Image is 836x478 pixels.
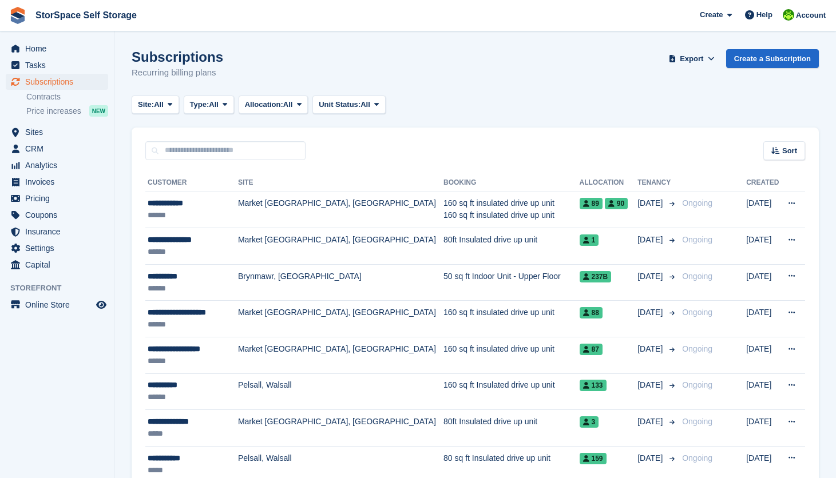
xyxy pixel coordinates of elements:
span: 3 [580,416,599,428]
span: 87 [580,344,603,355]
span: Ongoing [682,235,712,244]
span: 88 [580,307,603,318]
td: 160 sq ft insulated drive up unit 160 sq ft insulated drive up unit [443,192,580,228]
button: Site: All [132,95,179,114]
a: menu [6,207,108,223]
span: Analytics [25,157,94,173]
span: Insurance [25,224,94,240]
span: All [283,99,293,110]
td: 80ft Insulated drive up unit [443,228,580,265]
span: Export [680,53,703,65]
span: Ongoing [682,344,712,353]
span: [DATE] [637,234,665,246]
span: Online Store [25,297,94,313]
a: menu [6,157,108,173]
span: Coupons [25,207,94,223]
img: stora-icon-8386f47178a22dfd0bd8f6a31ec36ba5ce8667c1dd55bd0f319d3a0aa187defe.svg [9,7,26,24]
th: Allocation [580,174,638,192]
button: Export [667,49,717,68]
p: Recurring billing plans [132,66,223,79]
td: 160 sq ft Insulated drive up unit [443,373,580,410]
img: paul catt [783,9,794,21]
td: Brynmawr, [GEOGRAPHIC_DATA] [238,264,443,301]
span: Ongoing [682,453,712,463]
h1: Subscriptions [132,49,223,65]
a: StorSpace Self Storage [31,6,141,25]
span: Price increases [26,106,81,117]
span: Create [700,9,723,21]
span: Account [796,10,826,21]
button: Unit Status: All [312,95,385,114]
span: Site: [138,99,154,110]
td: [DATE] [746,373,780,410]
a: menu [6,74,108,90]
a: menu [6,257,108,273]
td: Market [GEOGRAPHIC_DATA], [GEOGRAPHIC_DATA] [238,301,443,337]
td: [DATE] [746,301,780,337]
span: [DATE] [637,452,665,464]
th: Customer [145,174,238,192]
span: Ongoing [682,417,712,426]
td: 50 sq ft Indoor Unit - Upper Floor [443,264,580,301]
span: Allocation: [245,99,283,110]
a: menu [6,240,108,256]
td: [DATE] [746,264,780,301]
span: Storefront [10,282,114,294]
span: 1 [580,234,599,246]
th: Created [746,174,780,192]
button: Type: All [184,95,234,114]
a: menu [6,174,108,190]
span: Settings [25,240,94,256]
a: Price increases NEW [26,105,108,117]
span: Help [756,9,772,21]
td: Market [GEOGRAPHIC_DATA], [GEOGRAPHIC_DATA] [238,192,443,228]
span: All [360,99,370,110]
span: Sites [25,124,94,140]
span: Invoices [25,174,94,190]
span: Pricing [25,190,94,206]
td: Market [GEOGRAPHIC_DATA], [GEOGRAPHIC_DATA] [238,337,443,374]
a: menu [6,41,108,57]
td: 80ft Insulated drive up unit [443,410,580,447]
th: Tenancy [637,174,677,192]
div: NEW [89,105,108,117]
a: Preview store [94,298,108,312]
span: Ongoing [682,308,712,317]
span: [DATE] [637,416,665,428]
span: Sort [782,145,797,157]
span: 237b [580,271,612,282]
span: Unit Status: [319,99,360,110]
th: Booking [443,174,580,192]
a: menu [6,297,108,313]
td: [DATE] [746,228,780,265]
span: [DATE] [637,343,665,355]
td: 160 sq ft insulated drive up unit [443,301,580,337]
span: CRM [25,141,94,157]
span: [DATE] [637,379,665,391]
td: [DATE] [746,337,780,374]
span: 159 [580,453,607,464]
span: Ongoing [682,272,712,281]
span: Type: [190,99,209,110]
td: [DATE] [746,410,780,447]
span: Capital [25,257,94,273]
span: Tasks [25,57,94,73]
span: [DATE] [637,197,665,209]
a: menu [6,57,108,73]
th: Site [238,174,443,192]
span: All [154,99,164,110]
span: Subscriptions [25,74,94,90]
td: [DATE] [746,192,780,228]
td: Market [GEOGRAPHIC_DATA], [GEOGRAPHIC_DATA] [238,228,443,265]
a: Create a Subscription [726,49,819,68]
span: [DATE] [637,306,665,318]
span: Home [25,41,94,57]
a: menu [6,190,108,206]
button: Allocation: All [239,95,308,114]
span: Ongoing [682,198,712,208]
td: 160 sq ft insulated drive up unit [443,337,580,374]
span: All [209,99,219,110]
td: Pelsall, Walsall [238,373,443,410]
a: menu [6,124,108,140]
a: Contracts [26,91,108,102]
